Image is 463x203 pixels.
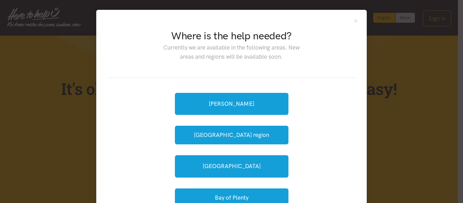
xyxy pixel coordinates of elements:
[353,18,359,24] button: Close
[158,43,305,61] p: Currently we are available in the following areas. New areas and regions will be available soon.
[158,29,305,43] h2: Where is the help needed?
[175,93,288,115] a: [PERSON_NAME]
[175,155,288,177] a: [GEOGRAPHIC_DATA]
[175,126,288,144] button: [GEOGRAPHIC_DATA] region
